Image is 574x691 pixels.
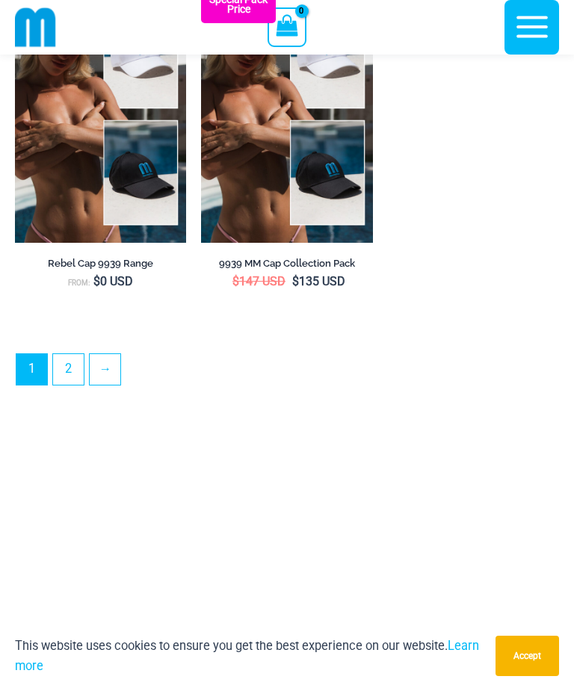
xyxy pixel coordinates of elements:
span: $ [232,274,239,288]
bdi: 0 USD [93,274,133,288]
p: This website uses cookies to ensure you get the best experience on our website. [15,636,484,676]
bdi: 147 USD [232,274,286,288]
span: Page 1 [16,354,47,385]
button: Accept [496,636,559,676]
a: Rebel Cap 9939 Range [15,257,186,275]
h2: 9939 MM Cap Collection Pack [201,257,372,270]
a: Page 2 [53,354,84,385]
a: Learn more [15,639,479,673]
span: From: [68,279,90,287]
a: View Shopping Cart, empty [268,7,306,46]
img: cropped mm emblem [15,7,56,48]
a: → [90,354,120,385]
nav: Product Pagination [15,353,559,393]
span: $ [292,274,299,288]
span: $ [93,274,100,288]
bdi: 135 USD [292,274,345,288]
h2: Rebel Cap 9939 Range [15,257,186,270]
a: 9939 MM Cap Collection Pack [201,257,372,275]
